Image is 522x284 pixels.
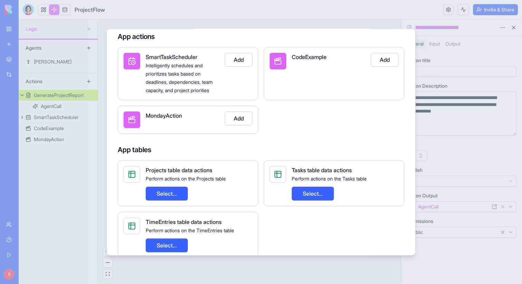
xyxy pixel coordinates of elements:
span: TimeEntries table data actions [146,218,222,225]
button: Add [225,52,252,66]
span: Intelligently schedules and prioritizes tasks based on deadlines, dependencies, team capacity, an... [146,62,213,93]
span: Projects table data actions [146,166,212,173]
h4: App actions [118,31,404,41]
span: Perform actions on the Tasks table [292,175,367,181]
span: SmartTaskScheduler [146,53,197,60]
button: Select... [292,186,334,200]
button: Select... [146,186,188,200]
span: MondayAction [146,112,182,119]
span: CodeExample [292,53,327,60]
button: Select... [146,238,188,252]
span: Tasks table data actions [292,166,352,173]
button: Add [371,52,398,66]
button: Add [225,111,252,125]
h4: App tables [118,145,404,154]
span: Perform actions on the Projects table [146,175,226,181]
span: Perform actions on the TimeEntries table [146,227,234,233]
